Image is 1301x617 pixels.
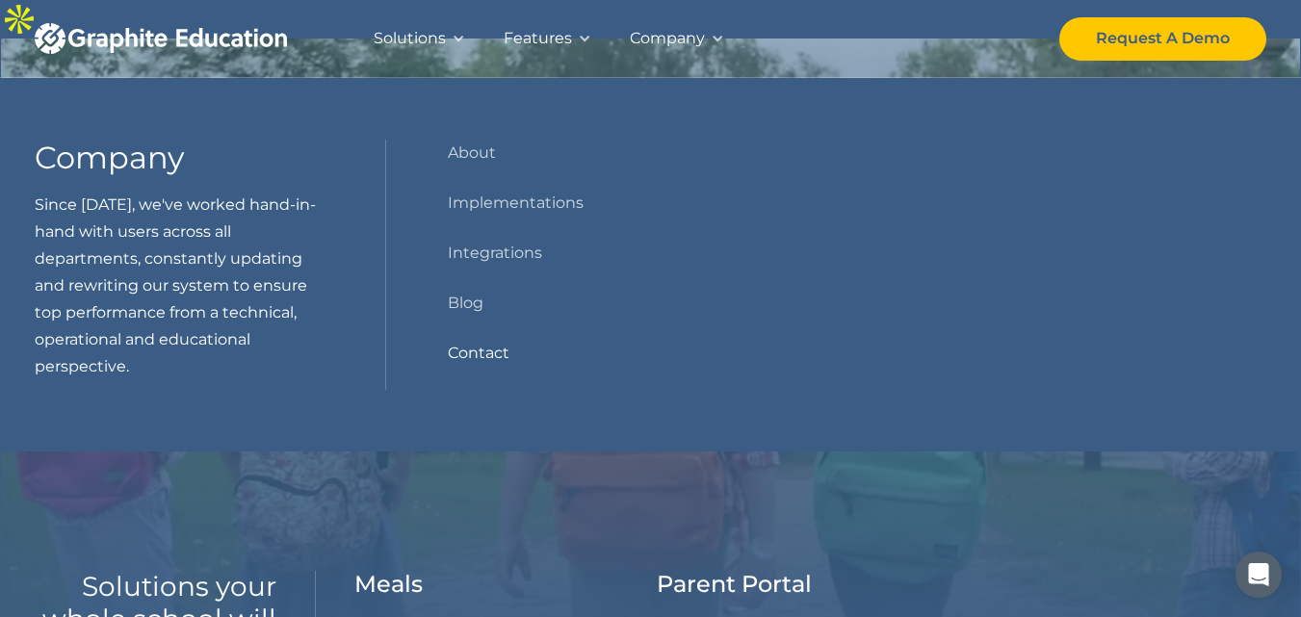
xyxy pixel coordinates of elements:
[374,25,446,52] div: Solutions
[35,192,325,380] p: Since [DATE], we've worked hand-in-hand with users across all departments, constantly updating an...
[1096,25,1230,52] div: Request A Demo
[657,571,812,599] h3: Parent Portal
[1059,17,1266,61] a: Request A Demo
[35,140,184,176] h3: Company
[630,25,705,52] div: Company
[1236,552,1282,598] div: Open Intercom Messenger
[504,25,572,52] div: Features
[448,340,509,367] a: Contact
[448,190,584,217] a: Implementations
[354,571,423,599] h3: Meals
[448,290,483,317] a: Blog
[448,140,496,167] a: About
[448,240,542,267] a: Integrations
